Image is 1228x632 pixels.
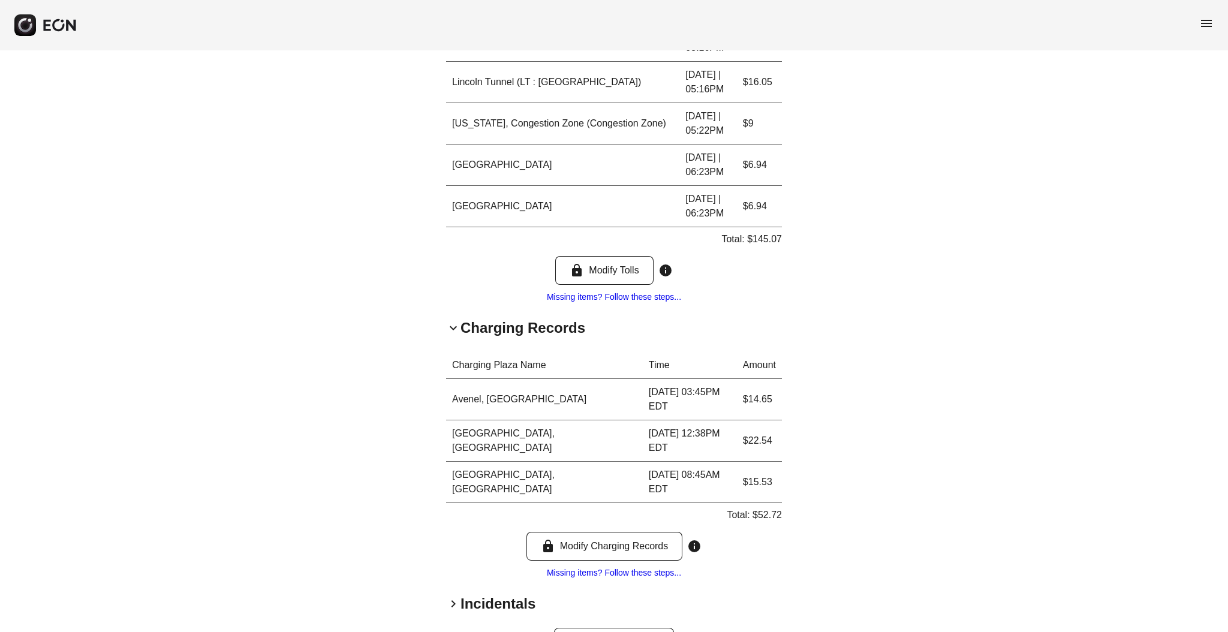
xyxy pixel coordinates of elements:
th: Amount [737,352,782,379]
h2: Charging Records [460,318,585,338]
h2: Incidentals [460,594,535,613]
td: [GEOGRAPHIC_DATA], [GEOGRAPHIC_DATA] [446,462,643,503]
td: [DATE] 03:45PM EDT [643,379,737,420]
span: info [658,263,673,278]
th: Time [643,352,737,379]
p: Total: $52.72 [727,508,782,522]
span: keyboard_arrow_right [446,597,460,611]
td: $6.94 [737,145,782,186]
span: menu [1199,16,1214,31]
td: $16.05 [737,62,782,103]
td: [GEOGRAPHIC_DATA], [GEOGRAPHIC_DATA] [446,420,643,462]
a: Missing items? Follow these steps... [547,568,681,577]
p: Total: $145.07 [721,232,782,246]
td: $6.94 [737,186,782,227]
span: info [687,539,702,553]
td: $15.53 [737,462,782,503]
td: [DATE] | 05:16PM [679,62,737,103]
td: $22.54 [737,420,782,462]
td: [DATE] 12:38PM EDT [643,420,737,462]
td: $9 [737,103,782,145]
td: [GEOGRAPHIC_DATA] [446,186,679,227]
button: Modify Tolls [555,256,653,285]
span: lock [570,263,584,278]
td: [GEOGRAPHIC_DATA] [446,145,679,186]
th: Charging Plaza Name [446,352,643,379]
td: $14.65 [737,379,782,420]
td: [DATE] | 06:23PM [679,186,737,227]
td: Lincoln Tunnel (LT : [GEOGRAPHIC_DATA]) [446,62,679,103]
td: [US_STATE], Congestion Zone (Congestion Zone) [446,103,679,145]
td: [DATE] | 05:22PM [679,103,737,145]
td: Avenel, [GEOGRAPHIC_DATA] [446,379,643,420]
span: keyboard_arrow_down [446,321,460,335]
span: lock [541,539,555,553]
td: [DATE] 08:45AM EDT [643,462,737,503]
a: Missing items? Follow these steps... [547,292,681,302]
td: [DATE] | 06:23PM [679,145,737,186]
button: Modify Charging Records [526,532,683,561]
